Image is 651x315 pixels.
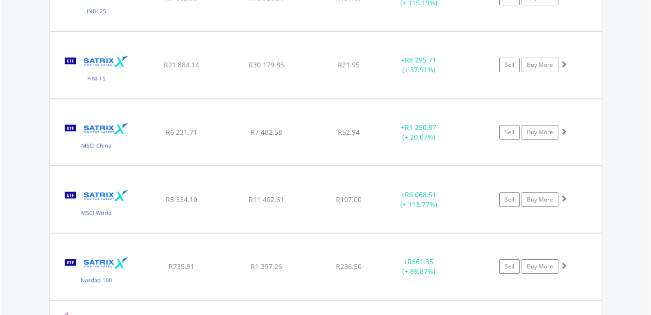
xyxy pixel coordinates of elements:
[405,190,436,199] span: R6 068.51
[522,259,558,274] a: Buy More
[166,127,197,137] span: R6 231.71
[336,262,362,271] span: R236.50
[251,127,282,137] span: R7 482.58
[164,60,199,69] span: R21 884.14
[522,125,558,140] a: Buy More
[499,192,520,207] a: Sell
[169,262,194,271] span: R735.91
[405,55,436,64] span: R8 295.71
[55,246,138,298] img: EQU.ZA.STXNDQ.png
[382,190,456,209] div: + (+ 113.77%)
[249,195,284,204] span: R11 402.61
[522,192,558,207] a: Buy More
[499,125,520,140] a: Sell
[382,55,456,75] div: + (+ 37.91%)
[522,58,558,72] a: Buy More
[408,257,433,266] span: R661.35
[251,262,282,271] span: R1 397.26
[405,123,436,132] span: R1 250.87
[166,195,197,204] span: R5 334.10
[55,44,138,96] img: EQU.ZA.STXFIN.png
[382,257,456,276] div: + (+ 89.87%)
[55,111,138,163] img: EQU.ZA.STXCHN.png
[249,60,284,69] span: R30 179.85
[499,58,520,72] a: Sell
[55,178,138,230] img: EQU.ZA.STXWDM.png
[338,127,360,137] span: R52.94
[499,259,520,274] a: Sell
[338,60,360,69] span: R21.95
[336,195,362,204] span: R107.00
[382,123,456,142] div: + (+ 20.07%)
